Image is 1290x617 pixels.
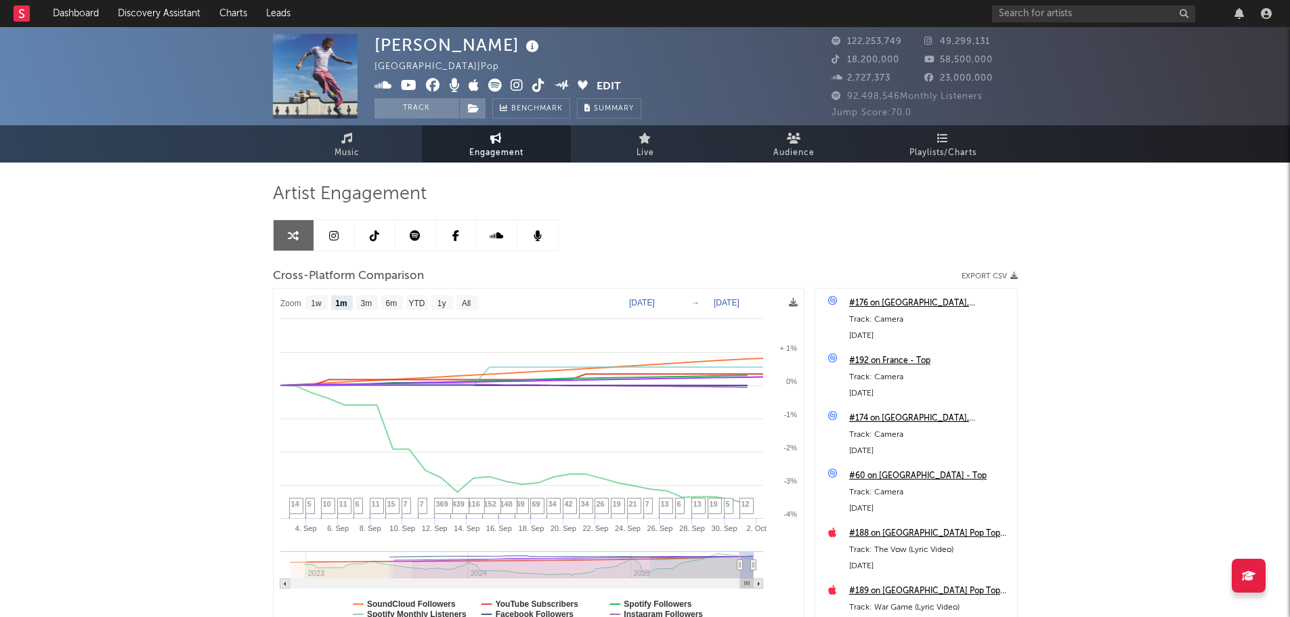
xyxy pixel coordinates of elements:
[372,500,380,508] span: 11
[454,524,479,532] text: 14. Sep
[710,500,718,508] span: 19
[962,272,1018,280] button: Export CSV
[273,186,427,203] span: Artist Engagement
[594,105,634,112] span: Summary
[452,500,465,508] span: 439
[273,268,424,284] span: Cross-Platform Comparison
[992,5,1195,22] input: Search for artists
[565,500,573,508] span: 42
[849,501,1010,517] div: [DATE]
[746,524,766,532] text: 2. Oct
[307,500,311,508] span: 5
[849,443,1010,459] div: [DATE]
[924,74,993,83] span: 23,000,000
[495,599,578,609] text: YouTube Subscribers
[387,500,395,508] span: 15
[849,369,1010,385] div: Track: Camera
[335,299,347,308] text: 1m
[517,500,525,508] span: 69
[421,524,447,532] text: 12. Sep
[374,98,459,119] button: Track
[323,500,331,508] span: 10
[849,468,1010,484] div: #60 on [GEOGRAPHIC_DATA] - Top
[849,542,1010,558] div: Track: The Vow (Lyric Video)
[327,524,349,532] text: 6. Sep
[832,37,902,46] span: 122,253,749
[581,500,589,508] span: 34
[720,125,869,163] a: Audience
[832,108,911,117] span: Jump Score: 70.0
[849,312,1010,328] div: Track: Camera
[645,500,649,508] span: 7
[783,477,797,485] text: -3%
[849,328,1010,344] div: [DATE]
[773,145,815,161] span: Audience
[571,125,720,163] a: Live
[360,299,372,308] text: 3m
[849,526,1010,542] a: #188 on [GEOGRAPHIC_DATA] Pop Top Videos
[741,500,750,508] span: 12
[849,484,1010,501] div: Track: Camera
[615,524,641,532] text: 24. Sep
[422,125,571,163] a: Engagement
[726,500,730,508] span: 5
[677,500,681,508] span: 6
[832,74,890,83] span: 2,727,373
[832,92,983,101] span: 92,498,546 Monthly Listeners
[484,500,496,508] span: 152
[597,79,621,95] button: Edit
[374,34,542,56] div: [PERSON_NAME]
[849,295,1010,312] a: #176 on [GEOGRAPHIC_DATA], [GEOGRAPHIC_DATA]
[374,59,515,75] div: [GEOGRAPHIC_DATA] | Pop
[359,524,381,532] text: 8. Sep
[549,500,557,508] span: 34
[385,299,397,308] text: 6m
[779,344,797,352] text: + 1%
[909,145,976,161] span: Playlists/Charts
[832,56,899,64] span: 18,200,000
[500,500,513,508] span: 148
[436,500,448,508] span: 369
[469,145,523,161] span: Engagement
[408,299,425,308] text: YTD
[679,524,705,532] text: 28. Sep
[629,298,655,307] text: [DATE]
[849,353,1010,369] a: #192 on France - Top
[582,524,608,532] text: 22. Sep
[661,500,669,508] span: 13
[273,125,422,163] a: Music
[869,125,1018,163] a: Playlists/Charts
[404,500,408,508] span: 7
[849,583,1010,599] a: #189 on [GEOGRAPHIC_DATA] Pop Top Videos
[389,524,415,532] text: 10. Sep
[637,145,654,161] span: Live
[693,500,702,508] span: 13
[577,98,641,119] button: Summary
[339,500,347,508] span: 11
[437,299,446,308] text: 1y
[849,410,1010,427] a: #174 on [GEOGRAPHIC_DATA], [GEOGRAPHIC_DATA]
[849,599,1010,616] div: Track: War Game (Lyric Video)
[613,500,621,508] span: 19
[711,524,737,532] text: 30. Sep
[783,410,797,419] text: -1%
[335,145,360,161] span: Music
[924,37,990,46] span: 49,299,131
[311,299,322,308] text: 1w
[714,298,739,307] text: [DATE]
[367,599,456,609] text: SoundCloud Followers
[291,500,299,508] span: 14
[550,524,576,532] text: 20. Sep
[691,298,700,307] text: →
[783,444,797,452] text: -2%
[492,98,570,119] a: Benchmark
[468,500,480,508] span: 116
[280,299,301,308] text: Zoom
[486,524,511,532] text: 16. Sep
[532,500,540,508] span: 69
